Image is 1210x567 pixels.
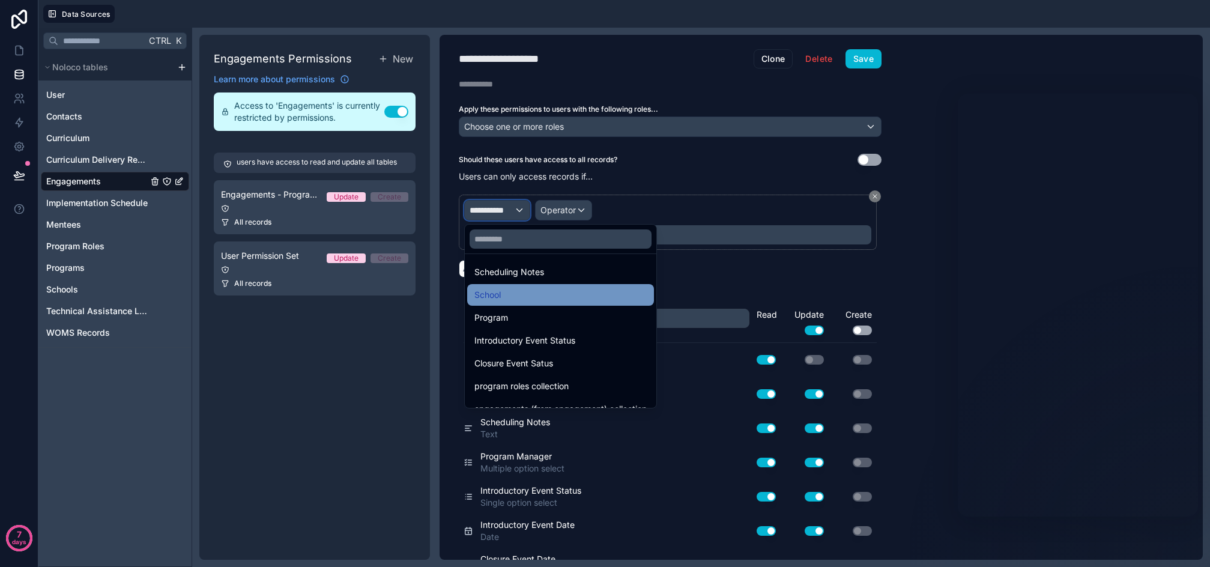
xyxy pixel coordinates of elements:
span: Program [474,311,508,325]
span: Introductory Event Status [474,333,575,348]
span: program roles collection [474,379,569,393]
span: Scheduling Notes [474,265,544,279]
iframe: Intercom live chat [958,94,1198,517]
span: School [474,288,501,302]
span: Closure Event Satus [474,356,553,371]
span: engagements (from engagement) collection [474,402,647,416]
iframe: Intercom live chat [1169,526,1198,555]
